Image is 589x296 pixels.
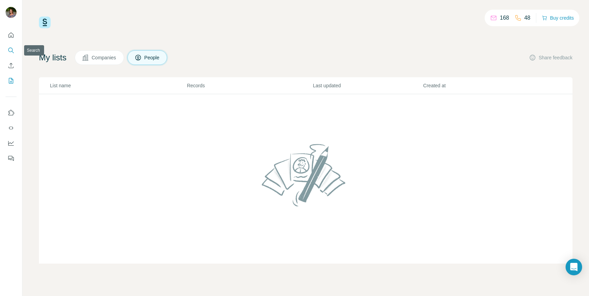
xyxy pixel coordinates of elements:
[6,152,17,165] button: Feedback
[144,54,160,61] span: People
[6,107,17,119] button: Use Surfe on LinkedIn
[50,82,186,89] p: List name
[259,138,353,212] img: No lists found
[6,122,17,134] button: Use Surfe API
[566,259,582,275] div: Open Intercom Messenger
[39,17,51,28] img: Surfe Logo
[542,13,574,23] button: Buy credits
[92,54,117,61] span: Companies
[6,7,17,18] img: Avatar
[6,75,17,87] button: My lists
[6,44,17,57] button: Search
[6,59,17,72] button: Enrich CSV
[500,14,509,22] p: 168
[529,54,572,61] button: Share feedback
[6,29,17,41] button: Quick start
[187,82,312,89] p: Records
[6,137,17,149] button: Dashboard
[524,14,530,22] p: 48
[39,52,66,63] h4: My lists
[423,82,533,89] p: Created at
[313,82,423,89] p: Last updated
